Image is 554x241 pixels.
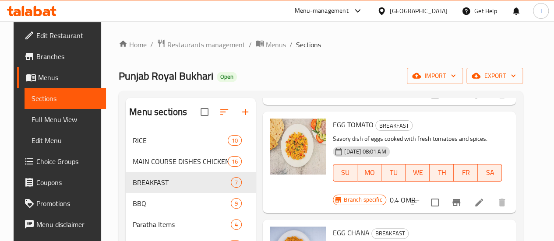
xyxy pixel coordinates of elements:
span: 7 [231,178,241,187]
div: items [231,177,242,188]
a: Choice Groups [17,151,106,172]
a: Branches [17,46,106,67]
li: / [249,39,252,50]
span: Restaurants management [167,39,245,50]
button: TU [381,164,406,182]
span: FR [457,166,474,179]
button: SU [333,164,357,182]
span: BBQ [133,198,231,209]
button: WE [406,164,430,182]
span: EGG TOMATO [333,118,374,131]
span: import [414,70,456,81]
span: Paratha Items [133,219,231,230]
span: Menu disclaimer [36,219,99,230]
div: [GEOGRAPHIC_DATA] [390,6,448,16]
span: Sections [32,93,99,104]
span: SA [481,166,498,179]
button: SA [478,164,502,182]
div: BREAKFAST7 [126,172,256,193]
span: Full Menu View [32,114,99,125]
button: TH [430,164,454,182]
span: TU [385,166,402,179]
button: export [466,68,523,84]
span: Coupons [36,177,99,188]
span: WE [409,166,426,179]
a: Menus [255,39,286,50]
span: Branches [36,51,99,62]
span: BREAKFAST [372,228,408,238]
span: Punjab Royal Bukhari [119,66,213,86]
span: RICE [133,135,228,146]
span: EGG CHANA [333,226,370,239]
span: Edit Restaurant [36,30,99,41]
span: Choice Groups [36,156,99,167]
span: Select to update [426,193,444,212]
a: Edit menu item [474,197,484,208]
a: Edit Menu [25,130,106,151]
a: Promotions [17,193,106,214]
span: BREAKFAST [376,121,412,131]
h6: 0.4 OMR [390,194,416,206]
img: EGG TOMATO [270,119,326,175]
li: / [150,39,153,50]
span: [DATE] 08:01 AM [341,147,389,156]
a: Full Menu View [25,109,106,130]
span: Menus [38,72,99,83]
span: MAIN COURSE DISHES CHICKEN, BEEF AND VEGETABLES [133,156,228,167]
button: import [407,68,463,84]
a: Restaurants management [157,39,245,50]
div: BBQ9 [126,193,256,214]
span: TH [433,166,450,179]
span: 10 [228,136,241,145]
button: FR [454,164,478,182]
a: Menus [17,67,106,88]
div: Paratha Items4 [126,214,256,235]
h6: 0.35 OMR [390,86,420,98]
div: items [228,156,242,167]
button: Branch-specific-item [446,192,467,213]
p: Savory dish of eggs cooked with fresh tomatoes and spices. [333,133,502,144]
span: Menus [266,39,286,50]
span: Branch specific [340,196,385,204]
span: Sections [296,39,321,50]
button: delete [491,192,512,213]
span: Promotions [36,198,99,209]
span: MO [361,166,378,179]
nav: breadcrumb [119,39,523,50]
div: Open [217,72,237,82]
div: BREAKFAST [371,228,409,239]
div: MAIN COURSE DISHES CHICKEN, BEEF AND VEGETABLES16 [126,151,256,172]
span: export [473,70,516,81]
div: RICE10 [126,130,256,151]
a: Edit Restaurant [17,25,106,46]
span: Select all sections [195,103,214,121]
span: Open [217,73,237,80]
a: Home [119,39,147,50]
button: Add section [235,101,256,122]
a: Sections [25,88,106,109]
a: Menu disclaimer [17,214,106,235]
span: Edit Menu [32,135,99,146]
span: 16 [228,157,241,166]
span: 4 [231,220,241,229]
span: 9 [231,199,241,208]
div: BREAKFAST [375,120,413,131]
h2: Menu sections [129,105,187,119]
span: BREAKFAST [133,177,231,188]
a: Coupons [17,172,106,193]
span: Sort sections [214,101,235,122]
span: SU [337,166,354,179]
div: items [228,135,242,146]
div: Menu-management [295,6,349,16]
button: MO [357,164,381,182]
li: / [289,39,293,50]
span: I [540,6,541,16]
